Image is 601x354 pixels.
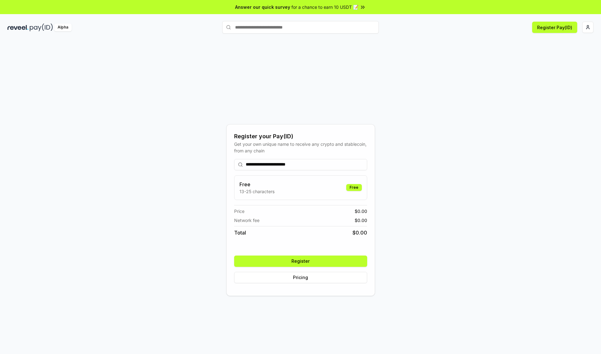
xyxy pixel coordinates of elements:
[352,229,367,236] span: $ 0.00
[239,181,275,188] h3: Free
[234,132,367,141] div: Register your Pay(ID)
[346,184,362,191] div: Free
[532,22,577,33] button: Register Pay(ID)
[234,272,367,283] button: Pricing
[234,208,244,214] span: Price
[235,4,290,10] span: Answer our quick survey
[234,256,367,267] button: Register
[291,4,358,10] span: for a chance to earn 10 USDT 📝
[234,229,246,236] span: Total
[234,141,367,154] div: Get your own unique name to receive any crypto and stablecoin, from any chain
[54,24,72,31] div: Alpha
[30,24,53,31] img: pay_id
[239,188,275,195] p: 13-25 characters
[355,208,367,214] span: $ 0.00
[234,217,259,224] span: Network fee
[8,24,28,31] img: reveel_dark
[355,217,367,224] span: $ 0.00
